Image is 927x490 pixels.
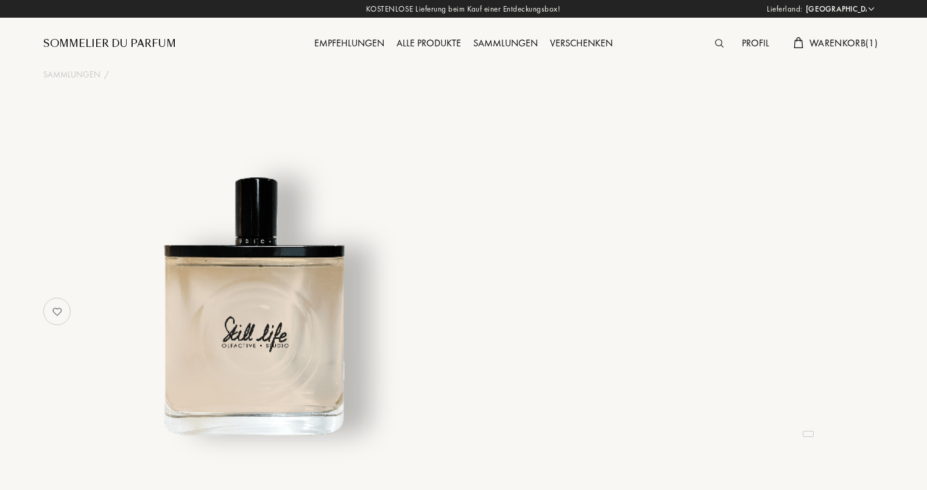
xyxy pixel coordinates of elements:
[544,36,619,52] div: Verschenken
[767,3,803,15] span: Lieferland:
[794,37,803,48] img: cart.svg
[467,37,544,49] a: Sammlungen
[43,68,100,81] a: Sammlungen
[809,37,878,49] span: Warenkorb ( 1 )
[308,36,390,52] div: Empfehlungen
[736,36,775,52] div: Profil
[736,37,775,49] a: Profil
[544,37,619,49] a: Verschenken
[103,155,404,456] img: undefined undefined
[467,36,544,52] div: Sammlungen
[45,299,69,324] img: no_like_p.png
[308,37,390,49] a: Empfehlungen
[715,39,724,48] img: search_icn.svg
[390,36,467,52] div: Alle Produkte
[390,37,467,49] a: Alle Produkte
[43,37,176,51] a: Sommelier du Parfum
[104,68,109,81] div: /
